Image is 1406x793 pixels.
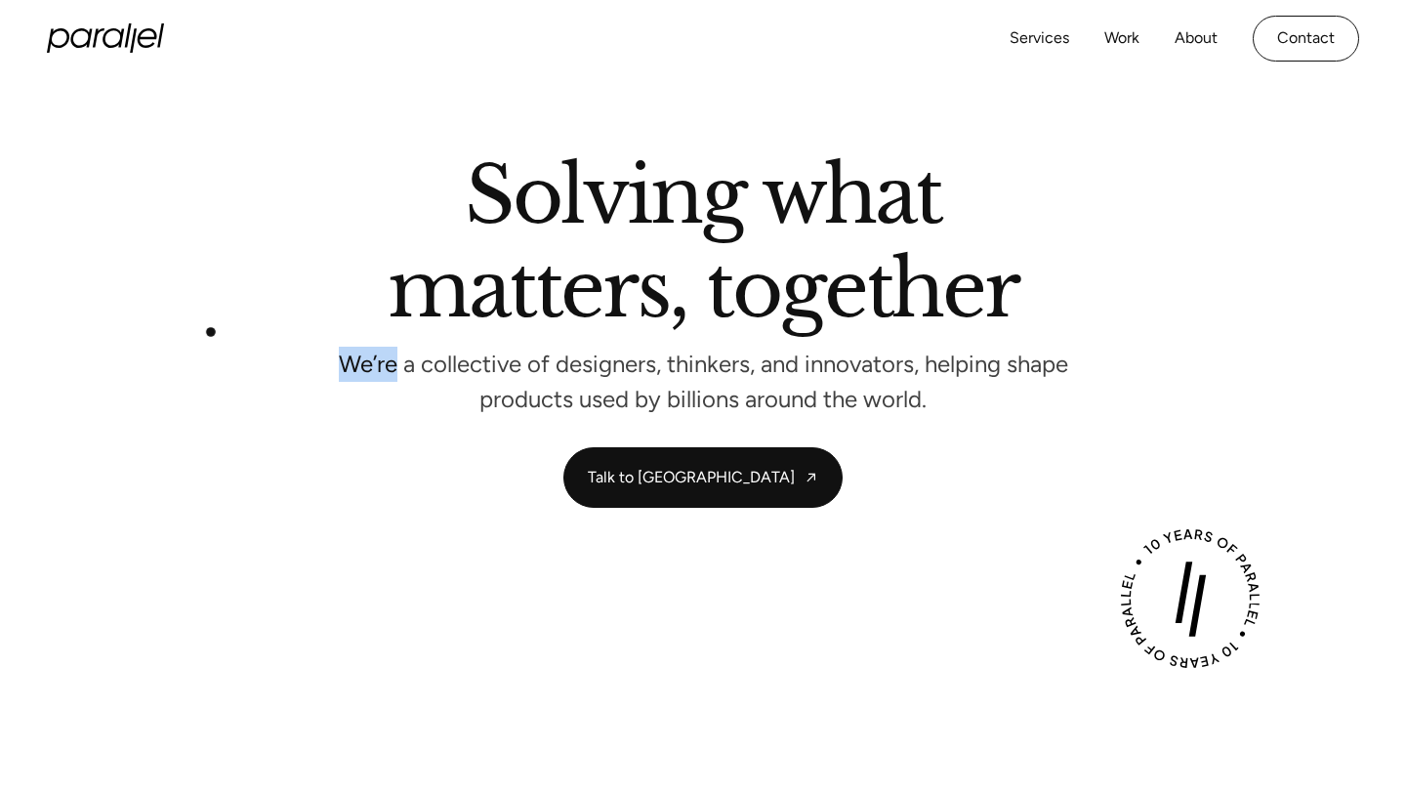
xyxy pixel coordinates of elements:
h2: Solving what matters, together [388,157,1018,336]
p: We’re a collective of designers, thinkers, and innovators, helping shape products used by billion... [337,356,1069,408]
a: Services [1010,24,1069,53]
a: Work [1104,24,1139,53]
a: About [1175,24,1218,53]
a: Contact [1253,16,1359,62]
a: home [47,23,164,53]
